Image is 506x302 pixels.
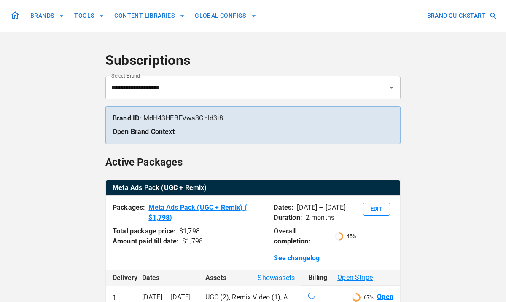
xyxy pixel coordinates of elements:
[424,8,499,24] button: BRAND QUICKSTART
[105,52,401,69] h4: Subscriptions
[306,213,334,223] p: 2 months
[113,236,179,246] p: Amount paid till date:
[347,233,356,240] p: 45 %
[182,236,203,246] div: $ 1,798
[337,273,373,283] span: Open Stripe
[27,8,67,24] button: BRANDS
[179,226,200,236] div: $ 1,798
[135,270,199,286] th: Dates
[301,270,400,286] th: Billing
[297,203,345,213] p: [DATE] – [DATE]
[274,203,293,213] p: Dates:
[113,113,393,123] p: MdH43HEBFVwa3Gnld3t8
[105,154,183,170] h6: Active Packages
[71,8,108,24] button: TOOLS
[113,128,175,136] a: Open Brand Context
[205,273,295,283] div: Assets
[106,180,400,196] th: Meta Ads Pack (UGC + Remix)
[191,8,260,24] button: GLOBAL CONFIGS
[106,270,135,286] th: Delivery
[111,72,140,79] label: Select Brand
[258,273,295,283] span: Show assets
[274,253,320,263] a: See changelog
[106,180,400,196] table: active packages table
[363,203,390,216] button: Edit
[148,203,267,223] a: Meta Ads Pack (UGC + Remix) ( $1,798)
[274,213,302,223] p: Duration:
[377,292,393,302] a: Open
[274,226,331,246] p: Overall completion:
[113,226,176,236] p: Total package price:
[386,82,398,94] button: Open
[113,203,145,223] p: Packages:
[364,294,374,301] p: 67 %
[111,8,188,24] button: CONTENT LIBRARIES
[113,114,141,122] strong: Brand ID:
